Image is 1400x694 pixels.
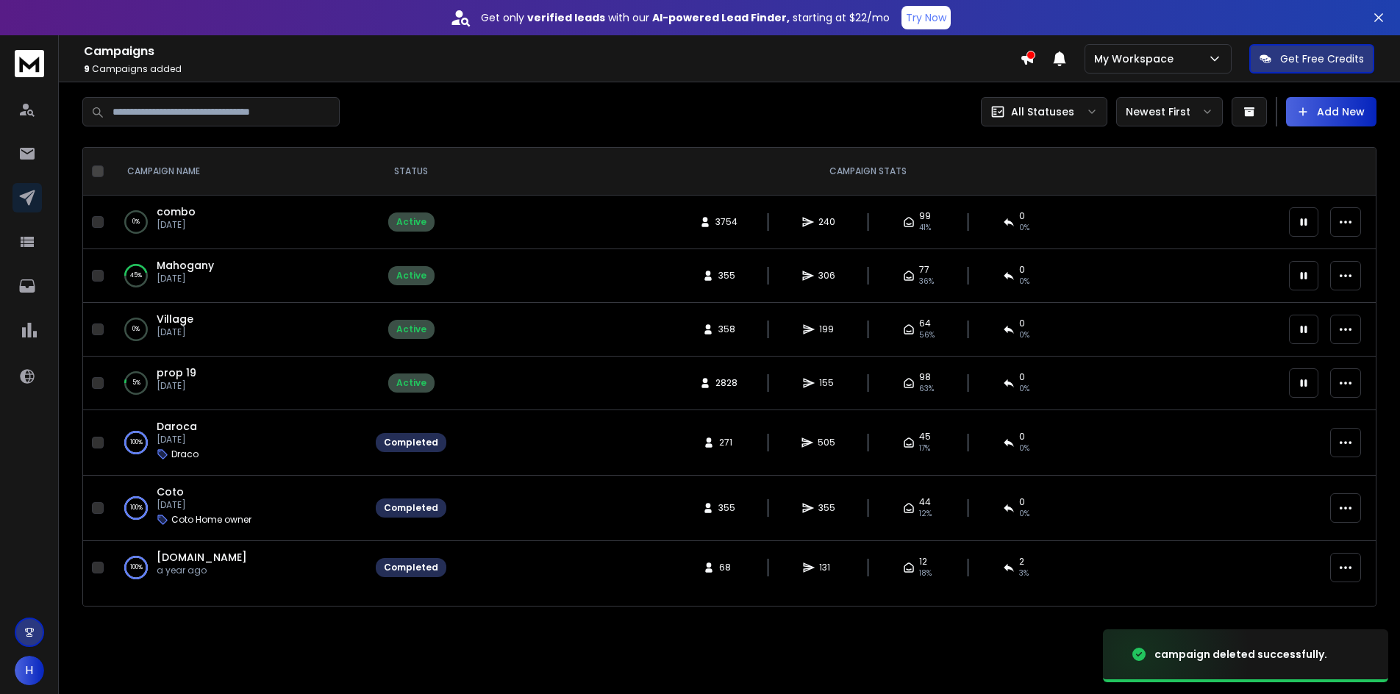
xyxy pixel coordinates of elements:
a: combo [157,204,196,219]
span: 36 % [919,276,934,287]
span: 505 [818,437,835,448]
div: Active [396,270,426,282]
span: 44 [919,496,931,508]
p: 5 % [132,376,140,390]
p: Draco [171,448,199,460]
td: 100%Coto[DATE]Coto Home owner [110,476,367,541]
span: 131 [819,562,834,573]
p: [DATE] [157,499,251,511]
span: 358 [718,323,735,335]
span: 355 [718,502,735,514]
span: 3 % [1019,568,1029,579]
p: [DATE] [157,434,199,446]
span: 271 [719,437,734,448]
td: 100%[DOMAIN_NAME]a year ago [110,541,367,595]
span: 0 [1019,431,1025,443]
p: 100 % [130,501,143,515]
a: [DOMAIN_NAME] [157,550,247,565]
span: 2828 [715,377,737,389]
div: Active [396,216,426,228]
p: Get only with our starting at $22/mo [481,10,890,25]
span: 155 [819,377,834,389]
td: 45%Mahogany[DATE] [110,249,367,303]
span: 0 % [1019,222,1029,234]
button: Add New [1286,97,1376,126]
span: 77 [919,264,929,276]
strong: AI-powered Lead Finder, [652,10,790,25]
div: Completed [384,437,438,448]
span: 306 [818,270,835,282]
span: 0 [1019,264,1025,276]
span: 99 [919,210,931,222]
span: 12 [919,556,927,568]
button: H [15,656,44,685]
span: 355 [718,270,735,282]
h1: Campaigns [84,43,1020,60]
span: 0 [1019,371,1025,383]
p: 100 % [130,560,143,575]
span: 56 % [919,329,935,341]
p: a year ago [157,565,247,576]
strong: verified leads [527,10,605,25]
a: prop 19 [157,365,196,380]
p: Coto Home owner [171,514,251,526]
span: 98 [919,371,931,383]
p: My Workspace [1094,51,1179,66]
span: 0 % [1019,443,1029,454]
p: [DATE] [157,326,193,338]
button: Newest First [1116,97,1223,126]
p: [DATE] [157,380,196,392]
span: 12 % [919,508,932,520]
span: 0 [1019,496,1025,508]
div: Completed [384,562,438,573]
th: STATUS [367,148,455,196]
th: CAMPAIGN STATS [455,148,1280,196]
p: Campaigns added [84,63,1020,75]
th: CAMPAIGN NAME [110,148,367,196]
img: logo [15,50,44,77]
td: 0%Village[DATE] [110,303,367,357]
span: 17 % [919,443,930,454]
button: Get Free Credits [1249,44,1374,74]
p: [DATE] [157,219,196,231]
p: [DATE] [157,273,214,285]
span: 0 [1019,210,1025,222]
td: 5%prop 19[DATE] [110,357,367,410]
p: All Statuses [1011,104,1074,119]
span: 68 [719,562,734,573]
td: 0%combo[DATE] [110,196,367,249]
span: 9 [84,62,90,75]
span: 63 % [919,383,934,395]
span: 240 [818,216,835,228]
p: Get Free Credits [1280,51,1364,66]
span: 355 [818,502,835,514]
td: 100%Daroca[DATE]Draco [110,410,367,476]
button: Try Now [901,6,951,29]
span: 18 % [919,568,932,579]
p: 45 % [130,268,142,283]
span: 45 [919,431,931,443]
span: 0 % [1019,508,1029,520]
div: campaign deleted successfully. [1154,647,1327,662]
p: 100 % [130,435,143,450]
span: 0 % [1019,329,1029,341]
span: 0 % [1019,383,1029,395]
div: Active [396,377,426,389]
div: Completed [384,502,438,514]
a: Mahogany [157,258,214,273]
span: 41 % [919,222,931,234]
a: Coto [157,484,184,499]
div: Active [396,323,426,335]
span: 2 [1019,556,1024,568]
a: Daroca [157,419,197,434]
span: 0 [1019,318,1025,329]
p: Try Now [906,10,946,25]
